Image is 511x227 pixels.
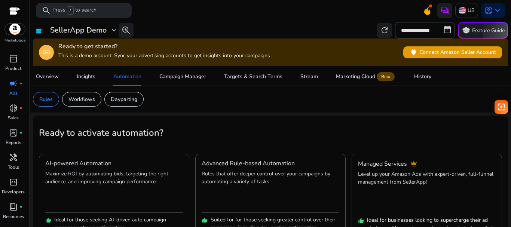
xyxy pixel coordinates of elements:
span: expand_more [110,26,119,35]
span: inventory_2 [9,54,18,63]
span: code_blocks [9,178,18,187]
span: book_4 [9,202,18,211]
button: refresh [377,23,392,38]
span: campaign [9,79,18,88]
span: school [462,26,471,35]
span: refresh [380,26,389,35]
div: Overview [36,74,59,79]
span: Connect Amazon Seller Account [409,48,496,56]
span: Beta [377,72,395,81]
div: Campaign Manager [159,74,206,79]
span: keyboard_arrow_down [493,6,502,15]
button: powerConnect Amazon Seller Account [403,46,502,58]
p: Dayparting [111,95,137,103]
p: Ads [9,90,18,96]
span: fiber_manual_record [19,107,22,110]
span: / [67,6,74,15]
button: schoolFeature Guide [458,22,508,39]
p: Level up your Amazon Ads with expert-driven, full-funnel management from SellerApp! [358,170,496,211]
h4: Managed Services [358,160,407,168]
div: Insights [77,74,95,79]
h4: Ready to get started? [58,43,270,50]
span: donut_small [9,104,18,113]
span: search [42,6,51,15]
span: fiber_manual_record [19,82,22,85]
p: Reports [6,139,21,146]
p: Sales [8,114,19,121]
p: Marketplace [4,38,25,43]
img: amazon.svg [5,24,25,35]
span: fiber_manual_record [19,205,22,208]
h4: Advanced Rule-based Automation [202,160,295,167]
p: Resources [3,213,24,220]
span: account_circle [484,6,493,15]
div: Marketing Cloud [336,74,396,80]
p: Product [5,65,21,72]
p: Tools [8,164,19,171]
p: Feature Guide [472,27,505,34]
span: thumb_up [45,217,51,223]
span: crown [410,160,417,168]
span: search_insights [122,26,131,35]
p: Maximize ROI by automating bids, targeting the right audience, and improving campaign performance. [45,170,183,210]
div: Stream [300,74,318,79]
img: us.svg [459,7,466,14]
span: thumb_up [358,218,364,224]
div: Targets & Search Terms [224,74,282,79]
span: fiber_manual_record [19,131,22,134]
h3: SellerApp Demo [50,26,107,35]
div: Automation [113,74,141,79]
p: Developers [2,188,25,195]
p: Press to search [52,6,97,15]
span: handyman [9,153,18,162]
p: Rules [39,95,53,103]
span: link [42,48,51,57]
p: Rules that offer deeper control over your campaigns by automating a variety of tasks [202,170,339,210]
h4: AI-powered Automation [45,160,111,167]
div: History [414,74,431,79]
h2: Ready to activate automation? [39,128,502,138]
button: search_insights [119,23,134,38]
p: Workflows [68,95,95,103]
p: This is a demo account. Sync your advertising accounts to get insights into your campaigns [58,52,270,59]
span: power [409,48,418,56]
span: lab_profile [9,128,18,137]
span: thumb_up [202,217,208,223]
p: US [468,4,475,17]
